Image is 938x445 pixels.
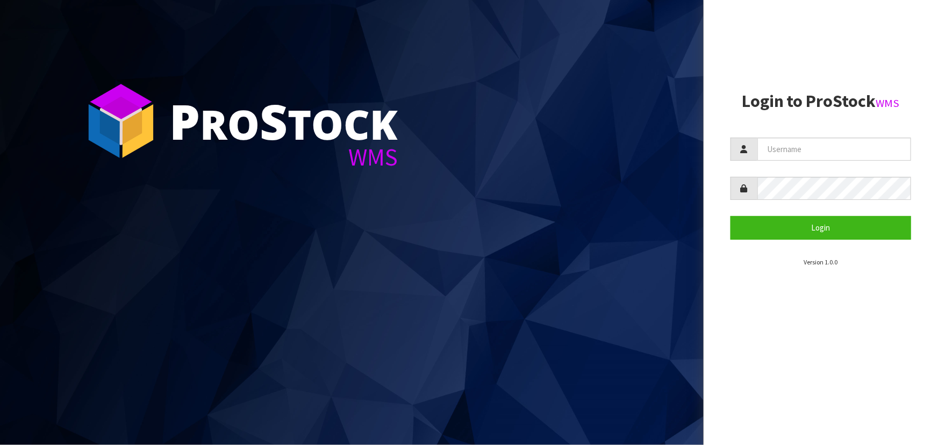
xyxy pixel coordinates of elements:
div: ro tock [169,97,398,145]
input: Username [757,138,911,161]
h2: Login to ProStock [731,92,911,111]
small: WMS [876,96,900,110]
small: Version 1.0.0 [804,258,837,266]
div: WMS [169,145,398,169]
img: ProStock Cube [81,81,161,161]
span: S [260,88,288,154]
span: P [169,88,200,154]
button: Login [731,216,911,239]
